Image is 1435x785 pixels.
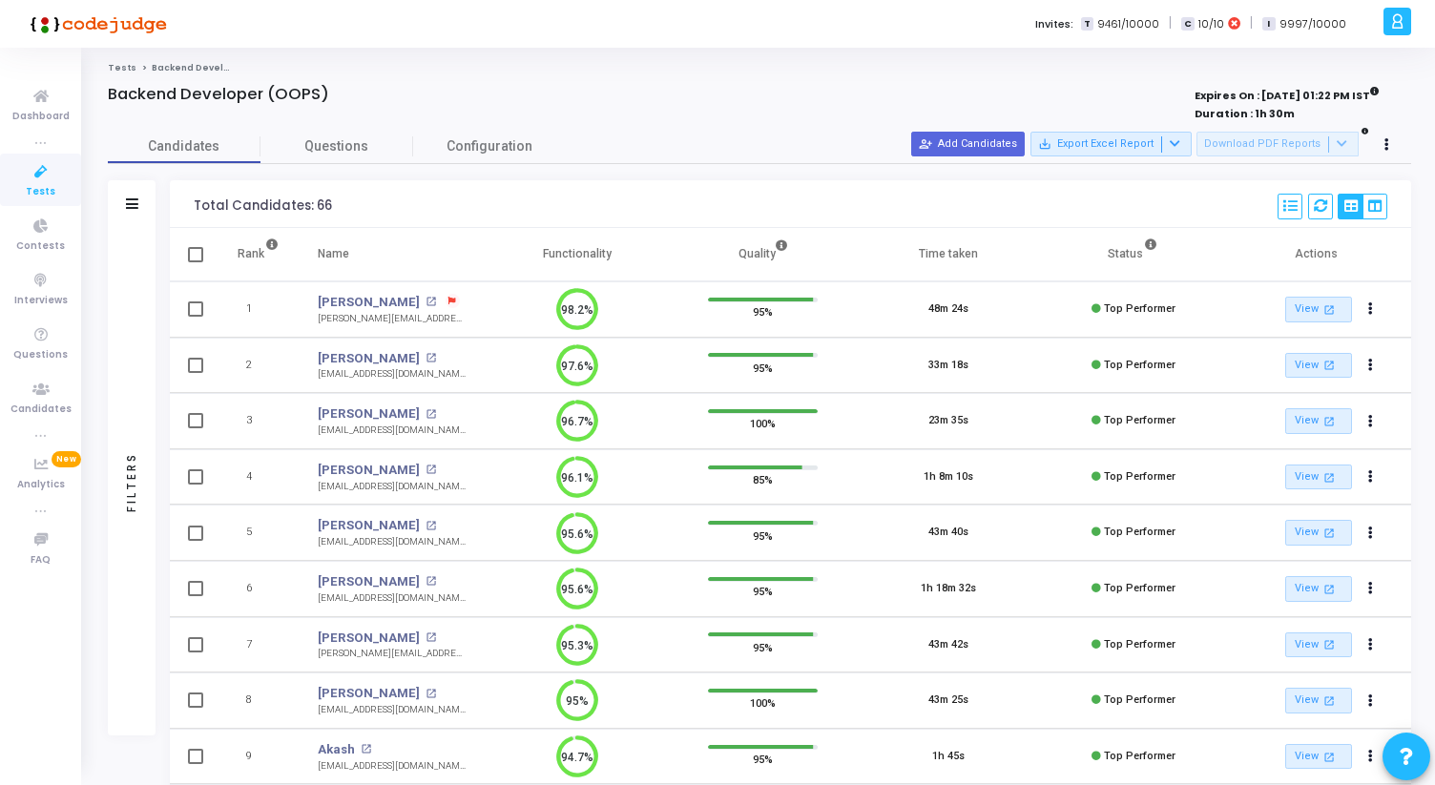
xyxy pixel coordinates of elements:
a: [PERSON_NAME] [318,629,420,648]
span: C [1181,17,1194,31]
span: Top Performer [1104,526,1175,538]
a: View [1285,297,1352,322]
mat-icon: open_in_new [361,744,371,754]
mat-icon: open_in_new [1321,525,1338,541]
button: Download PDF Reports [1196,132,1359,156]
div: 48m 24s [928,301,968,318]
strong: Duration : 1h 30m [1195,106,1295,121]
span: Top Performer [1104,638,1175,651]
a: [PERSON_NAME] [318,516,420,535]
td: 5 [218,505,299,561]
mat-icon: open_in_new [426,353,436,363]
div: Time taken [919,243,978,264]
mat-icon: open_in_new [1321,749,1338,765]
div: 23m 35s [928,413,968,429]
img: logo [24,5,167,43]
span: Top Performer [1104,750,1175,762]
button: Actions [1357,297,1383,323]
span: 95% [753,358,773,377]
a: View [1285,408,1352,434]
mat-icon: open_in_new [426,409,436,420]
mat-icon: person_add_alt [919,137,932,151]
td: 7 [218,617,299,673]
span: Top Performer [1104,414,1175,426]
span: Interviews [14,293,68,309]
a: [PERSON_NAME] [318,404,420,423]
span: T [1081,17,1093,31]
div: Total Candidates: 66 [194,198,332,214]
a: [PERSON_NAME] [318,572,420,591]
span: Candidates [10,402,72,418]
span: 95% [753,582,773,601]
div: [PERSON_NAME][EMAIL_ADDRESS][PERSON_NAME][DOMAIN_NAME] [318,312,466,326]
div: 43m 42s [928,637,968,653]
a: [PERSON_NAME] [318,461,420,480]
button: Export Excel Report [1030,132,1192,156]
button: Actions [1357,352,1383,379]
div: [EMAIL_ADDRESS][DOMAIN_NAME] [318,535,466,549]
span: Questions [13,347,68,363]
div: View Options [1338,194,1387,219]
div: [EMAIL_ADDRESS][DOMAIN_NAME] [318,367,466,382]
span: Contests [16,238,65,255]
a: View [1285,744,1352,770]
span: | [1169,13,1172,33]
th: Functionality [485,228,670,281]
a: View [1285,465,1352,490]
span: | [1250,13,1253,33]
mat-icon: open_in_new [426,576,436,587]
span: Analytics [17,477,65,493]
div: 1h 45s [932,749,965,765]
strong: Expires On : [DATE] 01:22 PM IST [1195,83,1380,104]
span: Dashboard [12,109,70,125]
a: View [1285,520,1352,546]
span: Top Performer [1104,470,1175,483]
span: Configuration [447,136,532,156]
div: [EMAIL_ADDRESS][DOMAIN_NAME] [318,423,466,438]
mat-icon: open_in_new [426,465,436,475]
mat-icon: open_in_new [1321,357,1338,373]
div: [EMAIL_ADDRESS][DOMAIN_NAME] [318,703,466,717]
mat-icon: open_in_new [1321,581,1338,597]
span: Candidates [108,136,260,156]
div: [PERSON_NAME][EMAIL_ADDRESS][DOMAIN_NAME] [318,647,466,661]
button: Actions [1357,631,1383,658]
mat-icon: open_in_new [426,689,436,699]
span: 95% [753,750,773,769]
th: Rank [218,228,299,281]
span: Questions [260,136,413,156]
a: [PERSON_NAME] [318,349,420,368]
button: Actions [1357,520,1383,547]
span: I [1262,17,1275,31]
button: Actions [1357,743,1383,770]
label: Invites: [1035,16,1073,32]
div: [EMAIL_ADDRESS][DOMAIN_NAME] [318,480,466,494]
a: View [1285,688,1352,713]
mat-icon: save_alt [1038,137,1051,151]
td: 9 [218,729,299,785]
mat-icon: open_in_new [426,632,436,643]
mat-icon: open_in_new [1321,636,1338,652]
a: View [1285,632,1352,658]
div: Name [318,243,349,264]
mat-icon: open_in_new [426,297,436,307]
button: Actions [1357,688,1383,714]
span: 95% [753,526,773,545]
td: 1 [218,281,299,338]
h4: Backend Developer (OOPS) [108,85,329,104]
button: Add Candidates [911,132,1025,156]
span: 100% [750,693,776,713]
span: 10/10 [1198,16,1224,32]
div: [EMAIL_ADDRESS][DOMAIN_NAME] [318,759,466,774]
th: Status [1041,228,1226,281]
span: 100% [750,414,776,433]
a: [PERSON_NAME] [318,684,420,703]
span: 9997/10000 [1279,16,1346,32]
td: 8 [218,672,299,729]
th: Actions [1226,228,1411,281]
div: 1h 8m 10s [924,469,973,485]
a: Akash [318,740,355,759]
span: Top Performer [1104,582,1175,594]
div: 43m 25s [928,692,968,709]
span: 95% [753,302,773,321]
